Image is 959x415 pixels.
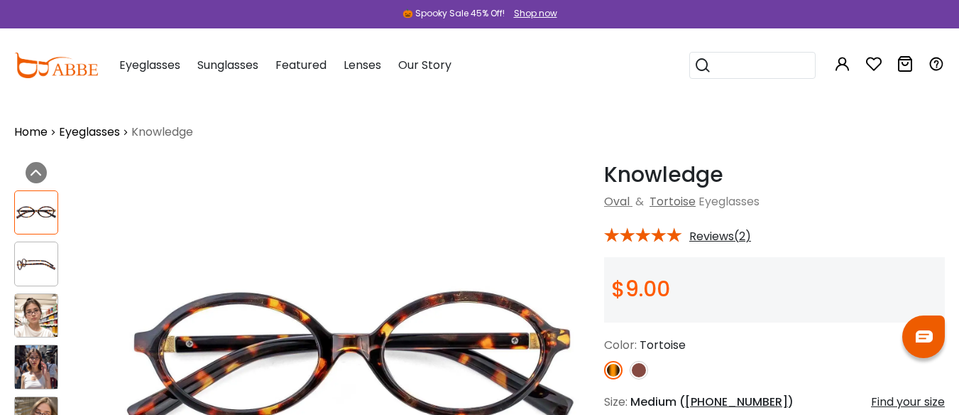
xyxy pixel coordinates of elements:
[402,7,505,20] div: 🎃 Spooky Sale 45% Off!
[632,193,647,210] span: &
[507,7,557,19] a: Shop now
[14,53,98,78] img: abbeglasses.com
[604,193,630,210] a: Oval
[15,294,57,337] img: Knowledge Tortoise Acetate Eyeglasses , UniversalBridgeFit Frames from ABBE Glasses
[916,330,933,343] img: chat
[275,57,327,73] span: Featured
[119,57,180,73] span: Eyeglasses
[604,337,637,353] span: Color:
[197,57,258,73] span: Sunglasses
[398,57,451,73] span: Our Story
[640,337,686,353] span: Tortoise
[630,394,794,410] span: Medium ( )
[59,124,120,141] a: Eyeglasses
[611,274,670,304] span: $9.00
[15,202,57,223] img: Knowledge Tortoise Acetate Eyeglasses , UniversalBridgeFit Frames from ABBE Glasses
[604,162,945,188] h1: Knowledge
[131,124,193,141] span: Knowledge
[15,254,57,275] img: Knowledge Tortoise Acetate Eyeglasses , UniversalBridgeFit Frames from ABBE Glasses
[689,230,751,243] span: Reviews(2)
[650,193,696,210] a: Tortoise
[15,345,57,388] img: Knowledge Tortoise Acetate Eyeglasses , UniversalBridgeFit Frames from ABBE Glasses
[604,394,628,410] span: Size:
[14,124,48,141] a: Home
[514,7,557,20] div: Shop now
[698,193,760,210] span: Eyeglasses
[871,394,945,411] div: Find your size
[344,57,381,73] span: Lenses
[685,394,788,410] span: [PHONE_NUMBER]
